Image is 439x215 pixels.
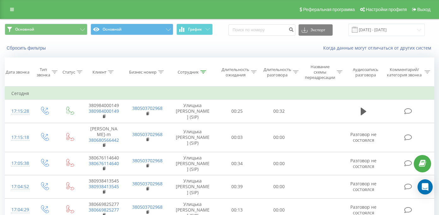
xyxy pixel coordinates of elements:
[5,87,434,100] td: Сегодня
[37,67,50,78] div: Тип звонка
[5,24,87,35] button: Основной
[228,24,295,36] input: Поиск по номеру
[386,67,423,78] div: Комментарий/категория звонка
[6,69,29,75] div: Дата звонка
[323,45,434,51] a: Когда данные могут отличаться от других систем
[417,7,430,12] span: Выход
[188,27,202,32] span: График
[303,7,355,12] span: Реферальная программа
[216,175,258,199] td: 00:39
[132,105,163,111] a: 380503702968
[169,123,216,152] td: Улицька [PERSON_NAME] (SIP)
[350,181,377,192] span: Разговор не состоялся
[366,7,407,12] span: Настройки профиля
[169,152,216,175] td: Улицька [PERSON_NAME] (SIP)
[11,105,25,117] div: 17:15:28
[11,157,25,170] div: 17:05:38
[62,69,75,75] div: Статус
[15,27,34,32] span: Основной
[82,123,126,152] td: [PERSON_NAME]-m
[418,179,433,194] div: Open Intercom Messenger
[178,69,199,75] div: Сотрудник
[89,183,119,189] a: 380938413545
[11,131,25,144] div: 17:15:18
[305,64,335,80] div: Название схемы переадресации
[89,108,119,114] a: 380984000149
[129,69,157,75] div: Бизнес номер
[132,181,163,187] a: 380503702968
[222,67,249,78] div: Длительность ожидания
[11,181,25,193] div: 17:04:52
[299,24,333,36] button: Экспорт
[258,152,300,175] td: 00:00
[264,67,291,78] div: Длительность разговора
[132,131,163,137] a: 380503702968
[216,152,258,175] td: 00:34
[5,45,49,51] button: Сбросить фильтры
[176,24,213,35] button: График
[216,100,258,123] td: 00:25
[89,160,119,166] a: 380676114640
[258,100,300,123] td: 00:32
[89,207,119,213] a: 380669825277
[349,67,382,78] div: Аудиозапись разговора
[92,69,106,75] div: Клиент
[91,24,173,35] button: Основной
[132,204,163,210] a: 380503702968
[350,131,377,143] span: Разговор не состоялся
[89,137,119,143] a: 380680566442
[169,100,216,123] td: Улицька [PERSON_NAME] (SIP)
[169,175,216,199] td: Улицька [PERSON_NAME] (SIP)
[82,152,126,175] td: 380676114640
[82,100,126,123] td: 380984000149
[258,123,300,152] td: 00:00
[132,158,163,164] a: 380503702968
[82,175,126,199] td: 380938413545
[216,123,258,152] td: 00:03
[350,158,377,169] span: Разговор не состоялся
[258,175,300,199] td: 00:00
